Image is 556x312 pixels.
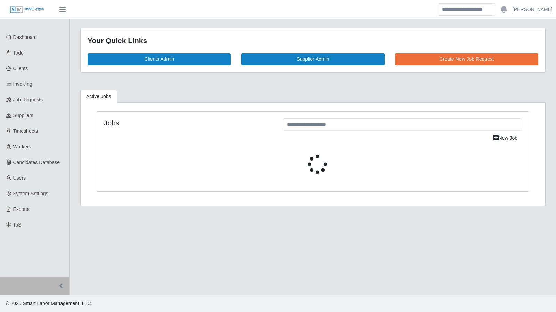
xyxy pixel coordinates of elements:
a: Clients Admin [88,53,231,65]
a: Active Jobs [80,90,117,103]
span: Clients [13,66,28,71]
a: Supplier Admin [241,53,384,65]
input: Search [438,3,495,16]
span: Exports [13,206,30,212]
div: Your Quick Links [88,35,538,46]
span: Suppliers [13,113,33,118]
span: ToS [13,222,22,228]
span: Job Requests [13,97,43,102]
span: Timesheets [13,128,38,134]
a: Create New Job Request [395,53,538,65]
span: Candidates Database [13,159,60,165]
span: Invoicing [13,81,32,87]
span: System Settings [13,191,48,196]
span: Workers [13,144,31,149]
span: Todo [13,50,24,56]
a: New Job [489,132,522,144]
h4: Jobs [104,118,272,127]
a: [PERSON_NAME] [513,6,553,13]
img: SLM Logo [10,6,44,14]
span: Dashboard [13,34,37,40]
span: © 2025 Smart Labor Management, LLC [6,301,91,306]
span: Users [13,175,26,181]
